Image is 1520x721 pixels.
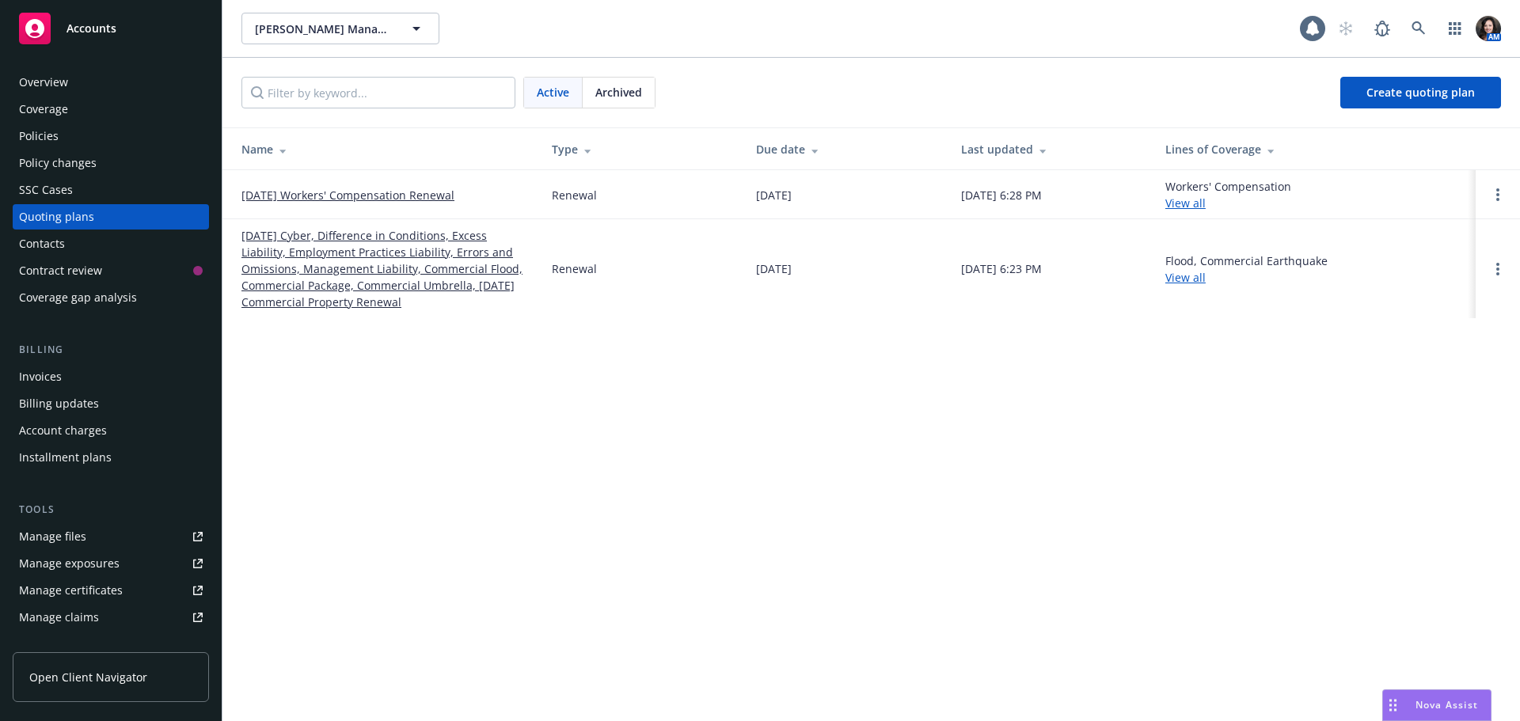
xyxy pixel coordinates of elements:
[13,445,209,470] a: Installment plans
[961,260,1042,277] div: [DATE] 6:23 PM
[19,524,86,549] div: Manage files
[19,632,93,657] div: Manage BORs
[13,177,209,203] a: SSC Cases
[19,285,137,310] div: Coverage gap analysis
[241,227,526,310] a: [DATE] Cyber, Difference in Conditions, Excess Liability, Employment Practices Liability, Errors ...
[1439,13,1471,44] a: Switch app
[19,391,99,416] div: Billing updates
[1340,77,1501,108] a: Create quoting plan
[961,187,1042,203] div: [DATE] 6:28 PM
[13,258,209,283] a: Contract review
[1165,178,1291,211] div: Workers' Compensation
[1383,690,1403,720] div: Drag to move
[19,445,112,470] div: Installment plans
[552,141,731,157] div: Type
[1488,260,1507,279] a: Open options
[756,141,935,157] div: Due date
[66,22,116,35] span: Accounts
[1165,195,1206,211] a: View all
[1415,698,1478,712] span: Nova Assist
[756,260,792,277] div: [DATE]
[756,187,792,203] div: [DATE]
[13,6,209,51] a: Accounts
[13,70,209,95] a: Overview
[241,141,526,157] div: Name
[19,258,102,283] div: Contract review
[13,342,209,358] div: Billing
[961,141,1140,157] div: Last updated
[19,231,65,256] div: Contacts
[1330,13,1362,44] a: Start snowing
[19,150,97,176] div: Policy changes
[241,187,454,203] a: [DATE] Workers' Compensation Renewal
[13,204,209,230] a: Quoting plans
[13,578,209,603] a: Manage certificates
[13,605,209,630] a: Manage claims
[13,551,209,576] a: Manage exposures
[241,77,515,108] input: Filter by keyword...
[19,605,99,630] div: Manage claims
[13,285,209,310] a: Coverage gap analysis
[19,418,107,443] div: Account charges
[1165,270,1206,285] a: View all
[552,260,597,277] div: Renewal
[13,150,209,176] a: Policy changes
[13,231,209,256] a: Contacts
[13,123,209,149] a: Policies
[1382,689,1491,721] button: Nova Assist
[552,187,597,203] div: Renewal
[13,524,209,549] a: Manage files
[1488,185,1507,204] a: Open options
[1165,252,1328,286] div: Flood, Commercial Earthquake
[19,177,73,203] div: SSC Cases
[1476,16,1501,41] img: photo
[19,578,123,603] div: Manage certificates
[29,669,147,685] span: Open Client Navigator
[255,21,392,37] span: [PERSON_NAME] Management Corporation
[1366,85,1475,100] span: Create quoting plan
[1403,13,1434,44] a: Search
[19,204,94,230] div: Quoting plans
[13,97,209,122] a: Coverage
[537,84,569,101] span: Active
[1366,13,1398,44] a: Report a Bug
[13,418,209,443] a: Account charges
[19,364,62,389] div: Invoices
[19,123,59,149] div: Policies
[13,391,209,416] a: Billing updates
[13,632,209,657] a: Manage BORs
[13,502,209,518] div: Tools
[13,364,209,389] a: Invoices
[241,13,439,44] button: [PERSON_NAME] Management Corporation
[19,70,68,95] div: Overview
[1165,141,1463,157] div: Lines of Coverage
[19,97,68,122] div: Coverage
[595,84,642,101] span: Archived
[19,551,120,576] div: Manage exposures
